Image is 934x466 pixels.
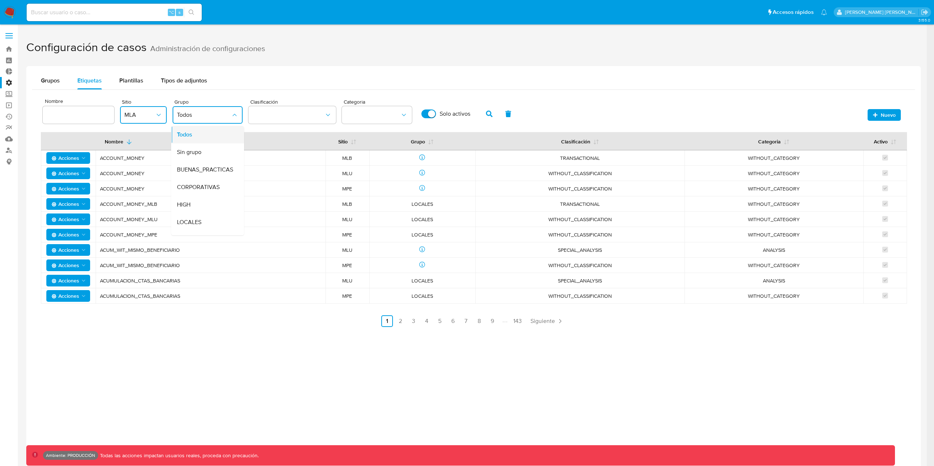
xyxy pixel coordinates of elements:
span: ⌥ [169,9,174,16]
p: leidy.martinez@mercadolibre.com.co [845,9,919,16]
button: search-icon [184,7,199,18]
a: Notificaciones [821,9,827,15]
p: Todas las acciones impactan usuarios reales, proceda con precaución. [98,452,259,459]
span: Accesos rápidos [773,8,814,16]
p: Ambiente: PRODUCCIÓN [46,454,95,457]
input: Buscar usuario o caso... [27,8,202,17]
span: s [178,9,181,16]
a: Salir [921,8,929,16]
